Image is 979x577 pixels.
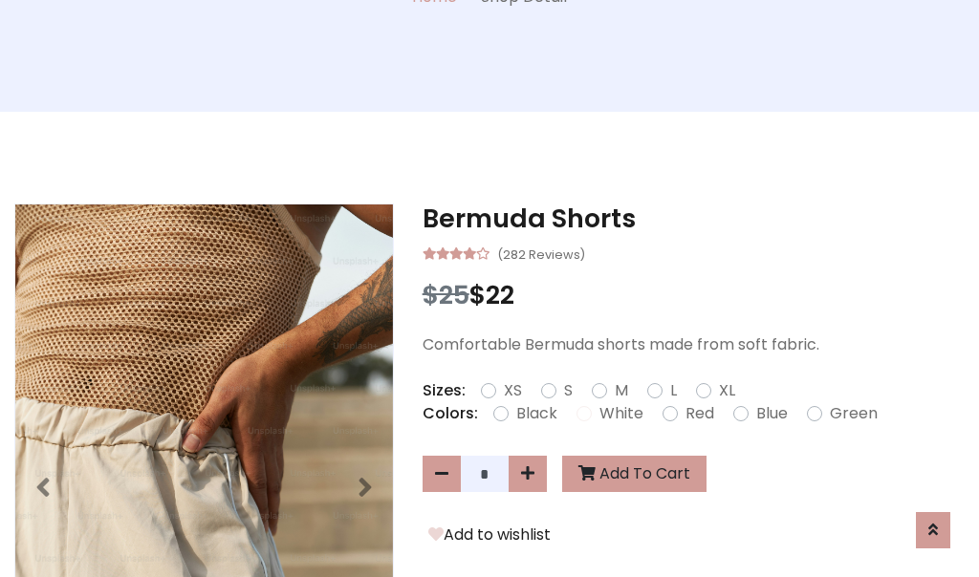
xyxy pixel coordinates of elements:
label: Blue [756,402,788,425]
label: XS [504,379,522,402]
label: L [670,379,677,402]
label: Green [830,402,878,425]
label: Red [685,402,714,425]
small: (282 Reviews) [497,242,585,265]
button: Add to wishlist [423,523,556,547]
label: M [615,379,628,402]
label: S [564,379,573,402]
label: White [599,402,643,425]
p: Comfortable Bermuda shorts made from soft fabric. [423,333,965,356]
h3: $ [423,280,965,310]
span: 22 [486,277,514,312]
span: $25 [423,277,469,312]
label: XL [719,379,735,402]
button: Add To Cart [562,456,707,492]
label: Black [516,402,557,425]
p: Colors: [423,402,478,425]
h3: Bermuda Shorts [423,203,965,234]
p: Sizes: [423,379,466,402]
